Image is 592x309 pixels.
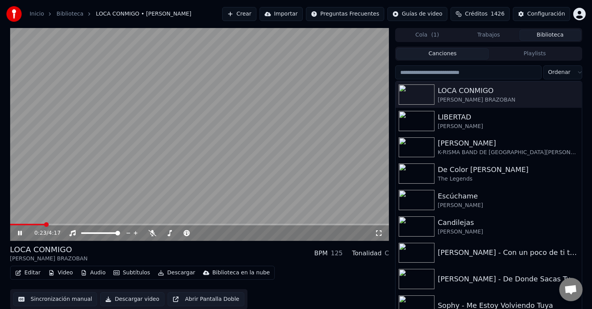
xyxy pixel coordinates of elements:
button: Importar [260,7,303,21]
div: Chat abierto [559,278,583,301]
button: Subtítulos [110,267,153,278]
div: C [385,249,389,258]
div: [PERSON_NAME] - De Donde Sacas Tu [438,274,578,284]
div: [PERSON_NAME] BRAZOBAN [438,96,578,104]
div: LIBERTAD [438,112,578,123]
div: [PERSON_NAME] [438,138,578,149]
a: Inicio [30,10,44,18]
span: 4:17 [48,229,60,237]
div: Escúchame [438,191,578,202]
div: 125 [331,249,343,258]
button: Editar [12,267,44,278]
div: De Color [PERSON_NAME] [438,164,578,175]
button: Guías de video [387,7,447,21]
button: Trabajos [458,30,520,41]
button: Descargar video [100,292,164,306]
button: Canciones [396,48,489,60]
button: Audio [78,267,109,278]
button: Descargar [155,267,198,278]
div: Biblioteca en la nube [212,269,270,277]
span: ( 1 ) [431,31,439,39]
button: Video [45,267,76,278]
button: Cola [396,30,458,41]
button: Créditos1426 [451,7,510,21]
div: Candilejas [438,217,578,228]
button: Preguntas Frecuentes [306,7,384,21]
div: The Legends [438,175,578,183]
span: Créditos [465,10,488,18]
div: [PERSON_NAME] BRAZOBAN [10,255,88,263]
div: [PERSON_NAME] - Con un poco de ti tengo bastante [438,247,578,258]
div: [PERSON_NAME] [438,202,578,209]
div: LOCA CONMIGO [10,244,88,255]
span: 1426 [491,10,505,18]
button: Biblioteca [520,30,581,41]
img: youka [6,6,22,22]
a: Biblioteca [57,10,83,18]
span: Ordenar [548,68,571,76]
button: Sincronización manual [13,292,97,306]
div: LOCA CONMIGO [438,85,578,96]
button: Crear [222,7,256,21]
button: Configuración [513,7,570,21]
div: Configuración [527,10,565,18]
nav: breadcrumb [30,10,191,18]
div: Tonalidad [352,249,382,258]
div: / [34,229,53,237]
div: [PERSON_NAME] [438,123,578,130]
span: LOCA CONMIGO • [PERSON_NAME] [96,10,191,18]
button: Abrir Pantalla Doble [168,292,244,306]
div: [PERSON_NAME] [438,228,578,236]
div: BPM [314,249,327,258]
span: 0:23 [34,229,46,237]
div: K-RISMA BAND DE [GEOGRAPHIC_DATA][PERSON_NAME] [438,149,578,156]
button: Playlists [489,48,581,60]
